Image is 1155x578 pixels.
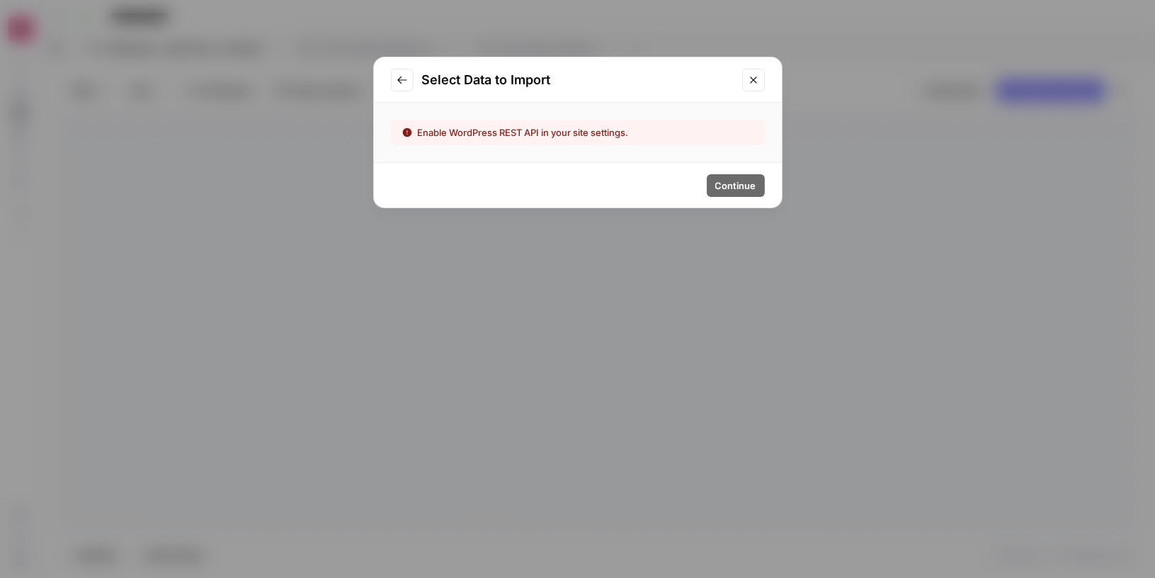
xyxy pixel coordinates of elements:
button: Go to previous step [391,69,414,91]
span: Continue [715,178,756,193]
div: Enable WordPress REST API in your site settings. [402,125,691,140]
button: Continue [707,174,765,197]
button: Close modal [742,69,765,91]
h2: Select Data to Import [422,70,734,90]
